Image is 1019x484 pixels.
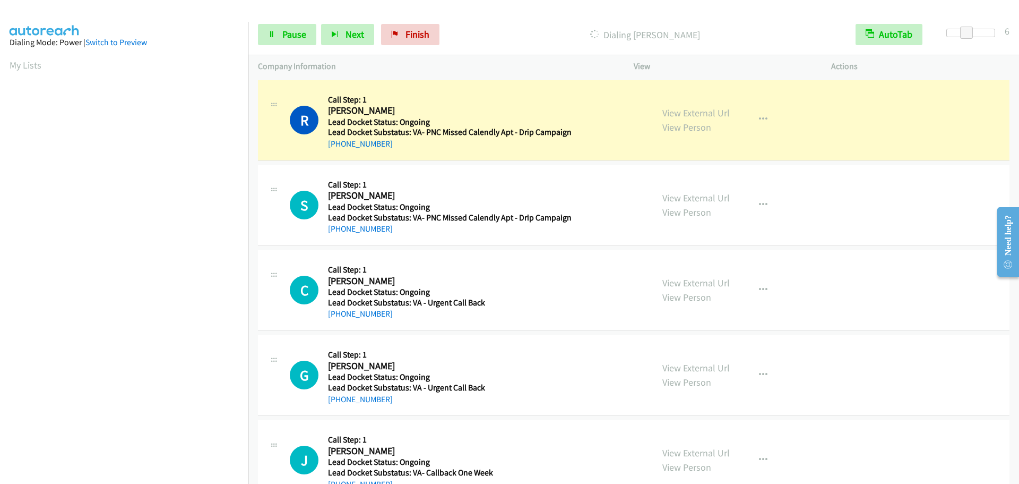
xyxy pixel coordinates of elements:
span: Next [346,28,364,40]
h5: Lead Docket Substatus: VA - Urgent Call Back [328,298,568,308]
h2: [PERSON_NAME] [328,105,568,117]
h5: Call Step: 1 [328,435,568,445]
h5: Lead Docket Status: Ongoing [328,202,572,213]
h5: Lead Docket Substatus: VA- Callback One Week [328,468,568,478]
button: AutoTab [856,24,922,45]
h2: [PERSON_NAME] [328,275,568,287]
a: My Lists [10,59,41,71]
h5: Lead Docket Substatus: VA - Urgent Call Back [328,383,568,393]
h5: Call Step: 1 [328,350,568,360]
a: View Person [662,461,711,473]
a: [PHONE_NUMBER] [328,139,393,149]
a: View Person [662,121,711,133]
a: View External Url [662,277,730,289]
h5: Lead Docket Substatus: VA- PNC Missed Calendly Apt - Drip Campaign [328,213,572,223]
button: Next [321,24,374,45]
a: Switch to Preview [85,37,147,47]
h1: C [290,276,318,304]
a: [PHONE_NUMBER] [328,394,393,404]
h5: Lead Docket Status: Ongoing [328,457,568,468]
p: Actions [831,60,1009,73]
h1: G [290,361,318,389]
h5: Lead Docket Status: Ongoing [328,287,568,298]
h5: Call Step: 1 [328,95,572,105]
p: Company Information [258,60,615,73]
a: View External Url [662,192,730,204]
a: View External Url [662,362,730,374]
div: Dialing Mode: Power | [10,36,239,49]
h2: [PERSON_NAME] [328,360,568,372]
a: [PHONE_NUMBER] [328,224,393,234]
h5: Call Step: 1 [328,180,572,190]
a: Pause [258,24,316,45]
div: The call is yet to be attempted [290,276,318,304]
iframe: Resource Center [988,200,1019,284]
h1: R [290,106,318,134]
h1: J [290,446,318,474]
a: View Person [662,291,711,303]
a: [PHONE_NUMBER] [328,309,393,319]
div: The call is yet to be attempted [290,191,318,219]
p: View [634,60,812,73]
h1: S [290,191,318,219]
span: Pause [282,28,306,40]
h5: Lead Docket Status: Ongoing [328,117,572,128]
a: View External Url [662,107,730,119]
a: View External Url [662,447,730,459]
p: Dialing [PERSON_NAME] [454,28,836,42]
div: The call is yet to be attempted [290,361,318,389]
h2: [PERSON_NAME] [328,190,568,202]
div: 6 [1005,24,1009,38]
div: The call is yet to be attempted [290,446,318,474]
a: View Person [662,376,711,388]
h5: Call Step: 1 [328,265,568,275]
h2: [PERSON_NAME] [328,445,568,457]
span: Finish [405,28,429,40]
h5: Lead Docket Substatus: VA- PNC Missed Calendly Apt - Drip Campaign [328,127,572,138]
a: Finish [381,24,439,45]
a: View Person [662,206,711,218]
h5: Lead Docket Status: Ongoing [328,372,568,383]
